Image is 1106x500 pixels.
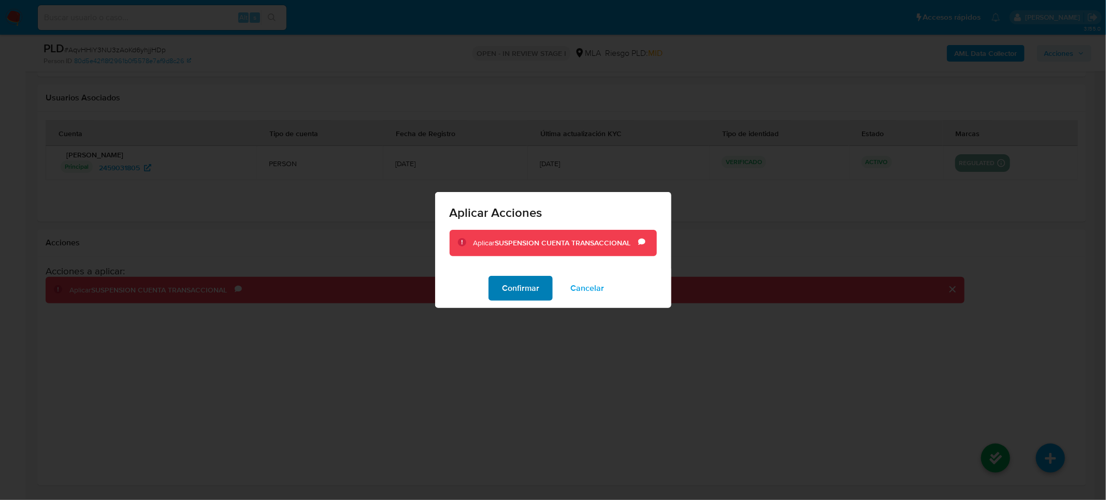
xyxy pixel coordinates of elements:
[489,276,553,301] button: Confirmar
[557,276,617,301] button: Cancelar
[502,277,539,300] span: Confirmar
[495,238,630,248] b: SUSPENSION CUENTA TRANSACCIONAL
[473,238,638,248] div: Aplicar
[570,277,604,300] span: Cancelar
[450,207,657,219] span: Aplicar Acciones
